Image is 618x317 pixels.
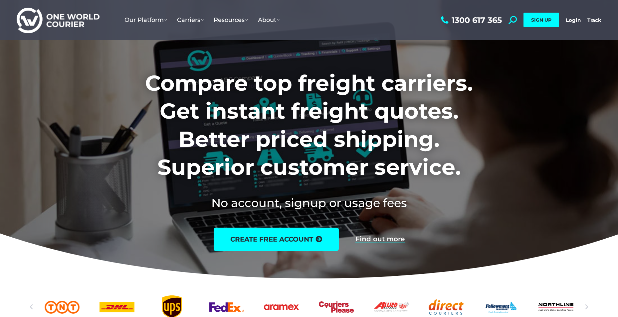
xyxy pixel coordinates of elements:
span: SIGN UP [531,17,551,23]
a: create free account [214,228,339,251]
a: Our Platform [119,10,172,30]
span: Carriers [177,16,204,24]
span: About [258,16,280,24]
img: One World Courier [17,7,100,34]
a: Find out more [355,236,405,243]
a: Track [587,17,601,23]
span: Resources [214,16,248,24]
span: Our Platform [124,16,167,24]
a: Login [566,17,581,23]
a: Carriers [172,10,209,30]
a: Resources [209,10,253,30]
a: 1300 617 365 [439,16,502,24]
a: SIGN UP [523,13,559,27]
h2: No account, signup or usage fees [101,195,517,211]
a: About [253,10,285,30]
h1: Compare top freight carriers. Get instant freight quotes. Better priced shipping. Superior custom... [101,69,517,181]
